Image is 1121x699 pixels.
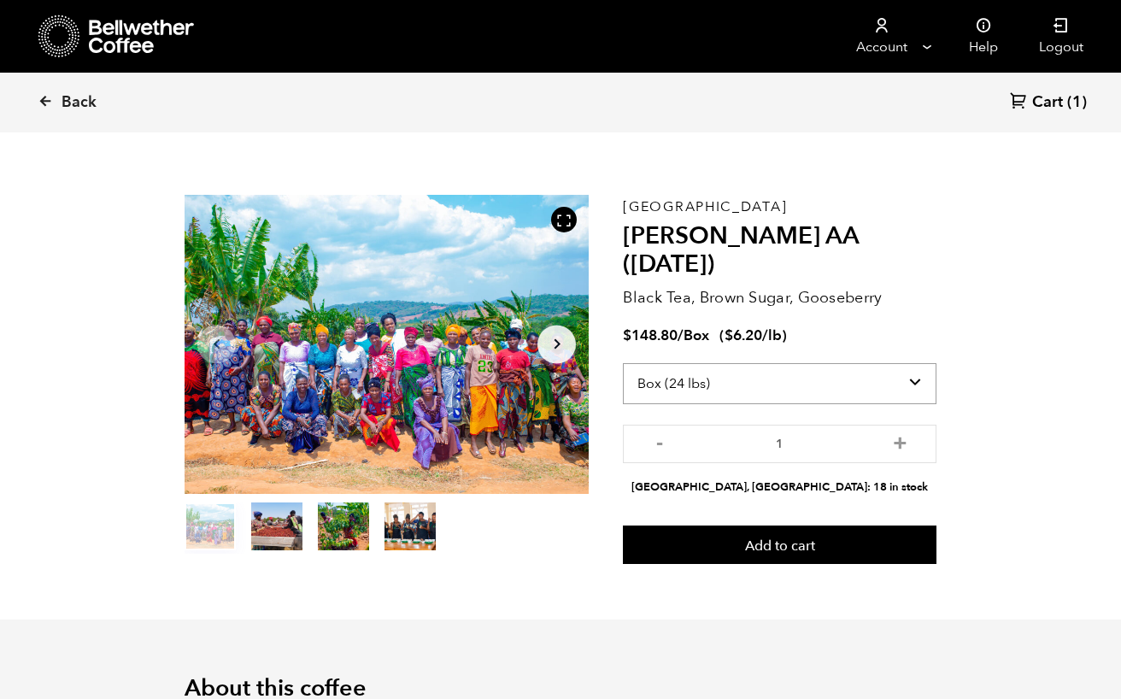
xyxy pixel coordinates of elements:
[1032,92,1063,113] span: Cart
[678,326,684,345] span: /
[623,326,678,345] bdi: 148.80
[719,326,787,345] span: ( )
[62,92,97,113] span: Back
[684,326,709,345] span: Box
[623,222,936,279] h2: [PERSON_NAME] AA ([DATE])
[1067,92,1087,113] span: (1)
[725,326,762,345] bdi: 6.20
[623,286,936,309] p: Black Tea, Brown Sugar, Gooseberry
[725,326,733,345] span: $
[889,433,911,450] button: +
[649,433,670,450] button: -
[623,479,936,496] li: [GEOGRAPHIC_DATA], [GEOGRAPHIC_DATA]: 18 in stock
[623,326,631,345] span: $
[1010,91,1087,115] a: Cart (1)
[623,526,936,565] button: Add to cart
[762,326,782,345] span: /lb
